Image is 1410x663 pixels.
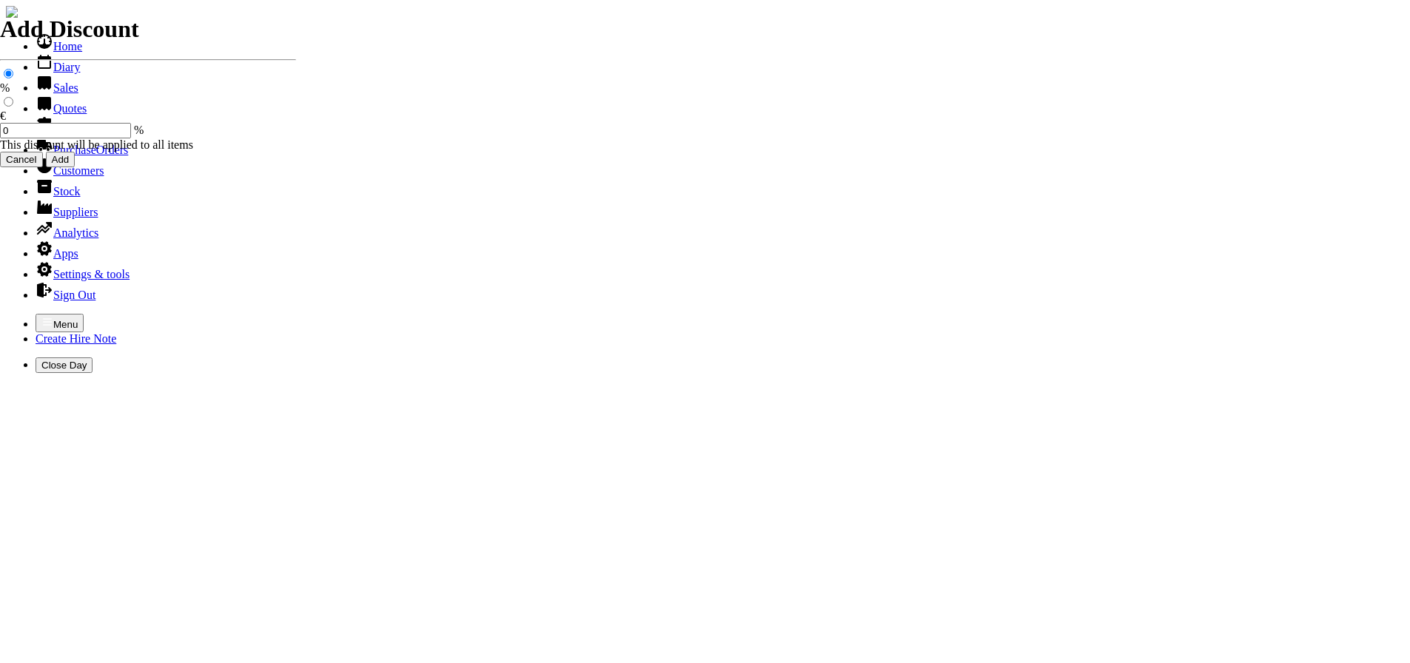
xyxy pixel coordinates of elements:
li: Suppliers [36,198,1404,219]
a: Sign Out [36,289,95,301]
input: % [4,69,13,78]
a: Create Hire Note [36,332,116,345]
input: € [4,97,13,107]
li: Hire Notes [36,115,1404,136]
a: Stock [36,185,80,198]
li: Stock [36,178,1404,198]
input: Add [46,152,75,167]
a: Customers [36,164,104,177]
a: Suppliers [36,206,98,218]
span: % [134,124,144,136]
a: Analytics [36,226,98,239]
button: Menu [36,314,84,332]
li: Sales [36,74,1404,95]
button: Close Day [36,357,93,373]
a: Apps [36,247,78,260]
a: Settings & tools [36,268,130,280]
